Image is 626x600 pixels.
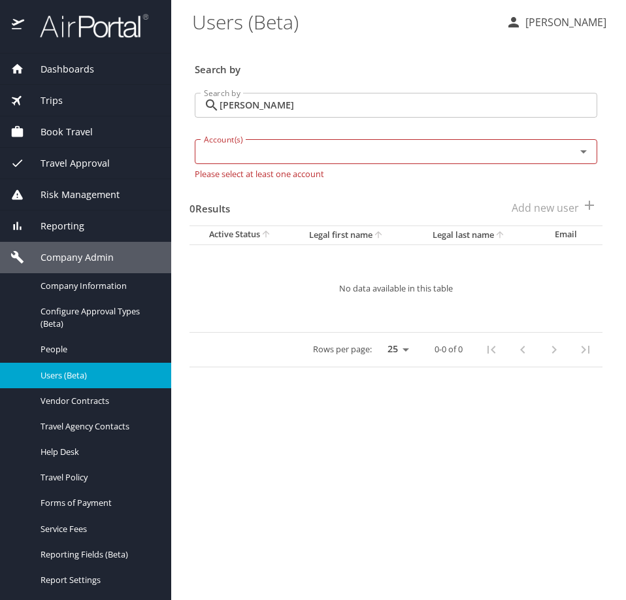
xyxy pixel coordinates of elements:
span: Travel Approval [24,156,110,171]
p: Please select at least one account [195,167,597,178]
h3: Search by [195,54,597,77]
span: Vendor Contracts [41,395,156,407]
button: Open [574,142,593,161]
span: Users (Beta) [41,369,156,382]
th: Email [544,225,602,244]
span: Reporting Fields (Beta) [41,548,156,561]
h1: Users (Beta) [192,1,495,42]
span: Forms of Payment [41,497,156,509]
p: Rows per page: [313,345,372,354]
span: Company Admin [24,250,114,265]
span: Trips [24,93,63,108]
button: [PERSON_NAME] [501,10,612,34]
img: airportal-logo.png [25,13,148,39]
th: Active Status [189,225,299,244]
span: Book Travel [24,125,93,139]
input: Search by name or email [220,93,597,118]
th: Legal last name [422,225,544,244]
span: Travel Policy [41,471,156,484]
span: Dashboards [24,62,94,76]
span: Report Settings [41,574,156,586]
p: 0-0 of 0 [435,345,463,354]
img: icon-airportal.png [12,13,25,39]
span: Risk Management [24,188,120,202]
h3: 0 Results [189,193,230,216]
button: sort [260,229,273,241]
th: Legal first name [299,225,423,244]
button: sort [372,229,386,242]
table: User Search Table [189,225,602,367]
span: Help Desk [41,446,156,458]
p: [PERSON_NAME] [521,14,606,30]
span: Service Fees [41,523,156,535]
span: Travel Agency Contacts [41,420,156,433]
p: No data available in this table [229,284,563,293]
span: People [41,343,156,356]
button: sort [494,229,507,242]
select: rows per page [377,340,414,359]
span: Reporting [24,219,84,233]
span: Company Information [41,280,156,292]
span: Configure Approval Types (Beta) [41,305,156,330]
